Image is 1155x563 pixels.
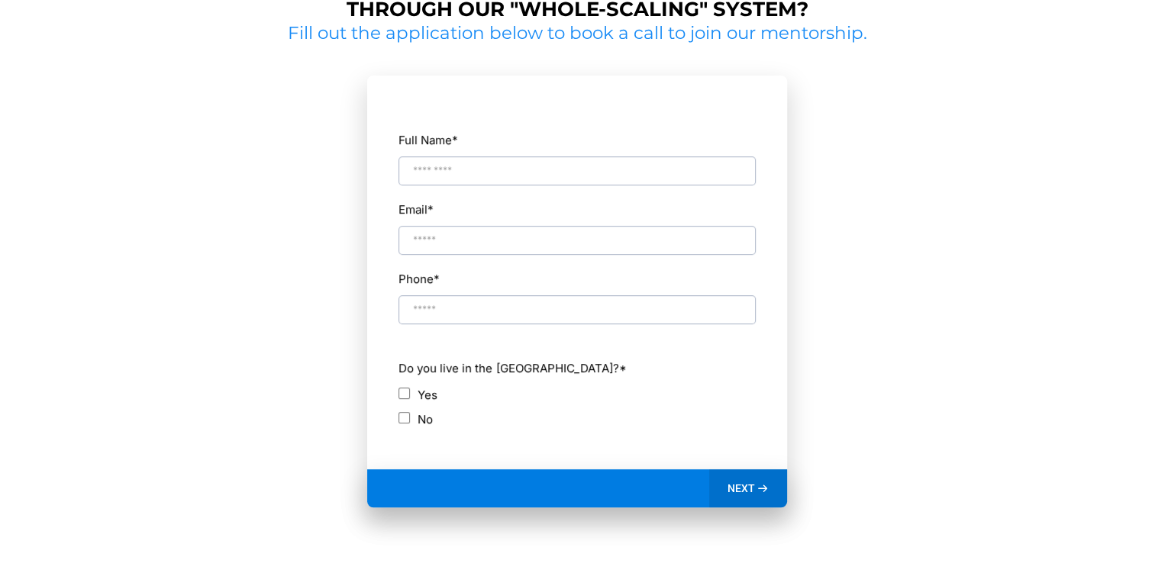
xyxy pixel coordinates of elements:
[418,409,433,429] label: No
[282,22,873,45] h2: Fill out the application below to book a call to join our mentorship.
[398,130,458,150] label: Full Name
[398,269,440,289] label: Phone
[418,384,437,405] label: Yes
[398,199,434,220] label: Email
[398,358,756,378] label: Do you live in the [GEOGRAPHIC_DATA]?
[728,481,755,495] span: NEXT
